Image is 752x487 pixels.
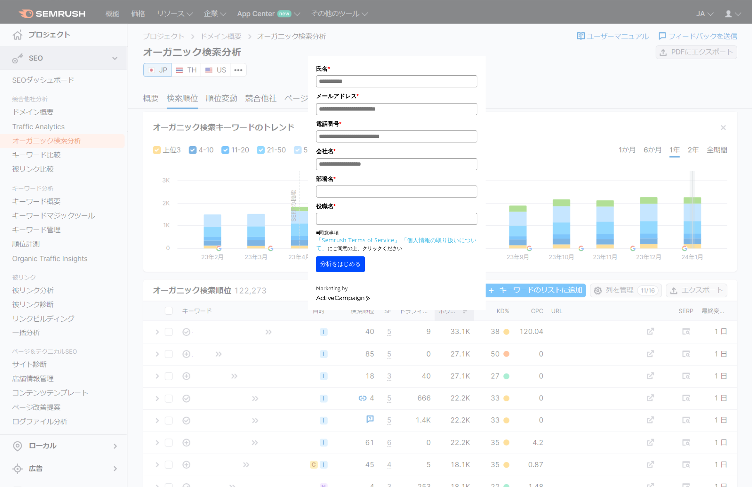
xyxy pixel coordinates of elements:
[316,119,477,128] label: 電話番号
[316,229,477,252] p: ■同意事項 にご同意の上、クリックください
[316,284,477,293] div: Marketing by
[316,174,477,183] label: 部署名
[316,64,477,73] label: 氏名
[316,202,477,211] label: 役職名
[316,256,365,272] button: 分析をはじめる
[316,147,477,156] label: 会社名
[316,236,400,244] a: 「Semrush Terms of Service」
[316,92,477,101] label: メールアドレス
[316,236,477,252] a: 「個人情報の取り扱いについて」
